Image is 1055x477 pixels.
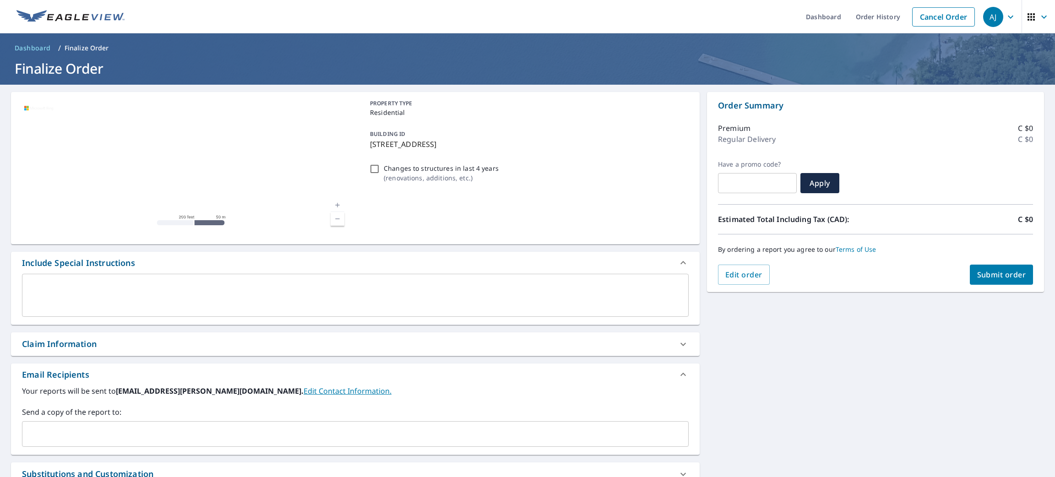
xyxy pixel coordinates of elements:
label: Your reports will be sent to [22,385,689,396]
p: PROPERTY TYPE [370,99,685,108]
button: Edit order [718,265,770,285]
li: / [58,43,61,54]
a: Dashboard [11,41,54,55]
p: By ordering a report you agree to our [718,245,1033,254]
b: [EMAIL_ADDRESS][PERSON_NAME][DOMAIN_NAME]. [116,386,304,396]
nav: breadcrumb [11,41,1044,55]
p: Finalize Order [65,43,109,53]
div: Email Recipients [11,363,700,385]
a: Current Level 17, Zoom In [331,198,344,212]
p: Estimated Total Including Tax (CAD): [718,214,876,225]
span: Apply [808,178,832,188]
span: Dashboard [15,43,51,53]
img: EV Logo [16,10,125,24]
p: C $0 [1018,134,1033,145]
p: Order Summary [718,99,1033,112]
div: Claim Information [22,338,97,350]
label: Send a copy of the report to: [22,407,689,417]
div: Include Special Instructions [22,257,135,269]
div: AJ [983,7,1003,27]
p: BUILDING ID [370,130,405,138]
div: Include Special Instructions [11,252,700,274]
button: Submit order [970,265,1033,285]
h1: Finalize Order [11,59,1044,78]
label: Have a promo code? [718,160,797,168]
p: Changes to structures in last 4 years [384,163,499,173]
p: ( renovations, additions, etc. ) [384,173,499,183]
button: Apply [800,173,839,193]
p: C $0 [1018,214,1033,225]
a: Current Level 17, Zoom Out [331,212,344,226]
a: EditContactInfo [304,386,392,396]
p: C $0 [1018,123,1033,134]
p: Regular Delivery [718,134,776,145]
a: Cancel Order [912,7,975,27]
div: Email Recipients [22,369,89,381]
span: Edit order [725,270,762,280]
p: Premium [718,123,750,134]
div: Claim Information [11,332,700,356]
span: Submit order [977,270,1026,280]
a: Terms of Use [836,245,876,254]
p: Residential [370,108,685,117]
p: [STREET_ADDRESS] [370,139,685,150]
